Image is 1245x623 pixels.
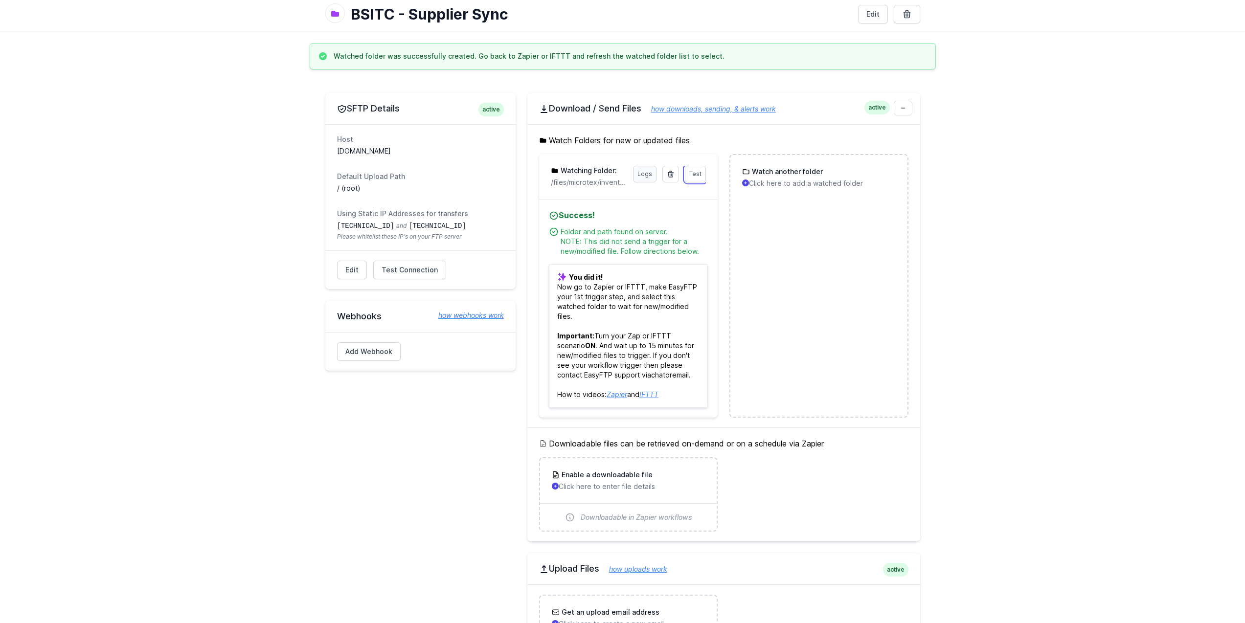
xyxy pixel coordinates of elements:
[539,563,908,575] h2: Upload Files
[730,155,907,200] a: Watch another folder Click here to add a watched folder
[858,5,888,23] a: Edit
[337,103,504,114] h2: SFTP Details
[549,264,708,408] p: Now go to Zapier or IFTTT, make EasyFTP your 1st trigger step, and select this watched folder to ...
[429,311,504,320] a: how webhooks work
[549,209,708,221] h4: Success!
[864,101,890,114] span: active
[750,167,823,177] h3: Watch another folder
[559,166,617,176] h3: Watching Folder:
[560,470,653,480] h3: Enable a downloadable file
[689,170,702,178] span: Test
[557,332,594,340] b: Important:
[561,227,708,256] div: Folder and path found on server. NOTE: This did not send a trigger for a new/modified file. Follo...
[742,178,895,188] p: Click here to add a watched folder
[581,512,692,522] span: Downloadable in Zapier workflows
[539,103,908,114] h2: Download / Send Files
[569,273,603,281] b: You did it!
[585,341,595,350] b: ON
[641,105,776,113] a: how downloads, sending, & alerts work
[337,342,401,361] a: Add Webhook
[337,172,504,181] dt: Default Upload Path
[551,178,627,187] p: /files/microtex/inventory/
[351,5,850,23] h1: BSITC - Supplier Sync
[396,222,407,229] span: and
[560,607,659,617] h3: Get an upload email address
[639,390,658,399] a: IFTTT
[607,390,627,399] a: Zapier
[337,134,504,144] dt: Host
[540,458,717,531] a: Enable a downloadable file Click here to enter file details Downloadable in Zapier workflows
[651,371,665,379] a: chat
[672,371,689,379] a: email
[1196,574,1233,611] iframe: Drift Widget Chat Controller
[337,209,504,219] dt: Using Static IP Addresses for transfers
[337,311,504,322] h2: Webhooks
[337,222,395,230] code: [TECHNICAL_ID]
[539,438,908,449] h5: Downloadable files can be retrieved on-demand or on a schedule via Zapier
[337,261,367,279] a: Edit
[382,265,438,275] span: Test Connection
[883,563,908,577] span: active
[334,51,724,61] h3: Watched folder was successfully created. Go back to Zapier or IFTTT and refresh the watched folde...
[478,103,504,116] span: active
[539,134,908,146] h5: Watch Folders for new or updated files
[685,166,706,182] a: Test
[408,222,466,230] code: [TECHNICAL_ID]
[552,482,705,491] p: Click here to enter file details
[337,146,504,156] dd: [DOMAIN_NAME]
[337,183,504,193] dd: / (root)
[373,261,446,279] a: Test Connection
[633,166,656,182] a: Logs
[337,233,504,241] span: Please whitelist these IP's on your FTP server
[599,565,667,573] a: how uploads work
